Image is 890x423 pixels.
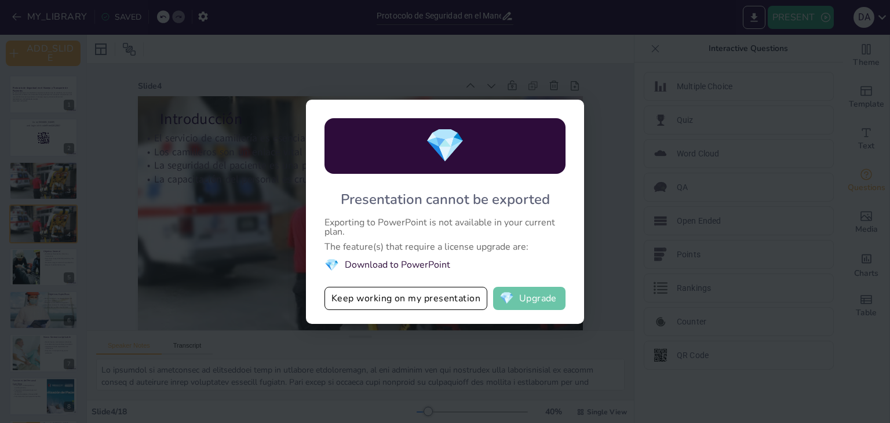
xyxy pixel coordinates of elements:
div: Presentation cannot be exported [341,190,550,209]
span: diamond [499,293,514,304]
div: Exporting to PowerPoint is not available in your current plan. [324,218,566,236]
span: diamond [425,123,465,168]
div: The feature(s) that require a license upgrade are: [324,242,566,251]
span: diamond [324,257,339,273]
button: diamondUpgrade [493,287,566,310]
button: Keep working on my presentation [324,287,487,310]
li: Download to PowerPoint [324,257,566,273]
